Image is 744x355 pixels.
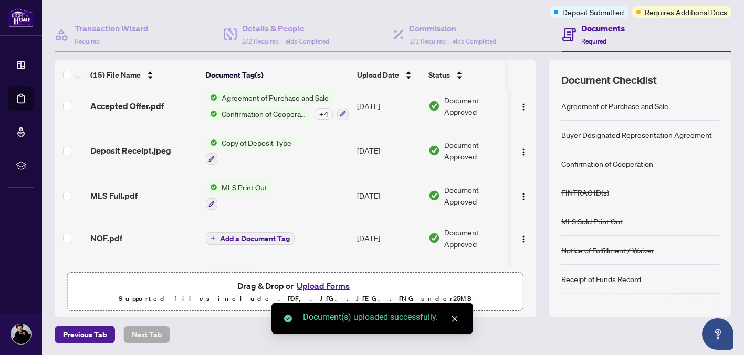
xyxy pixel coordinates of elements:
[90,100,164,112] span: Accepted Offer.pdf
[90,144,171,157] span: Deposit Receipt.jpeg
[424,60,514,90] th: Status
[561,187,609,198] div: FINTRAC ID(s)
[123,326,170,343] button: Next Tab
[357,69,399,81] span: Upload Date
[581,22,625,35] h4: Documents
[217,181,271,193] span: MLS Print Out
[561,273,641,285] div: Receipt of Funds Record
[562,6,624,18] span: Deposit Submitted
[702,318,733,350] button: Open asap
[581,37,606,45] span: Required
[242,22,329,35] h4: Details & People
[519,148,528,156] img: Logo
[561,158,653,169] div: Confirmation of Cooperation
[206,92,349,120] button: Status IconAgreement of Purchase and SaleStatus IconConfirmation of Cooperation+4
[428,69,450,81] span: Status
[90,232,122,244] span: NOF.pdf
[353,218,424,258] td: [DATE]
[74,293,517,305] p: Supported files include .PDF, .JPG, .JPEG, .PNG under 25 MB
[515,230,532,246] button: Logo
[237,279,353,293] span: Drag & Drop or
[409,22,496,35] h4: Commission
[202,60,353,90] th: Document Tag(s)
[428,232,440,244] img: Document Status
[8,8,34,27] img: logo
[515,187,532,204] button: Logo
[353,60,424,90] th: Upload Date
[519,103,528,111] img: Logo
[217,266,257,278] span: Duplicate
[561,100,668,112] div: Agreement of Purchase and Sale
[220,235,290,242] span: Add a Document Tag
[284,315,292,322] span: check-circle
[294,279,353,293] button: Upload Forms
[561,73,657,88] span: Document Checklist
[353,258,424,303] td: [DATE]
[353,83,424,128] td: [DATE]
[444,184,509,207] span: Document Approved
[353,173,424,218] td: [DATE]
[428,100,440,112] img: Document Status
[206,232,295,245] button: Add a Document Tag
[561,129,712,141] div: Buyer Designated Representation Agreement
[75,37,100,45] span: Required
[353,128,424,174] td: [DATE]
[303,311,460,324] div: Document(s) uploaded successfully.
[515,98,532,114] button: Logo
[63,326,107,343] span: Previous Tab
[206,266,311,295] button: Status IconDuplicate
[75,22,149,35] h4: Transaction Wizard
[645,6,727,18] span: Requires Additional Docs
[206,231,295,245] button: Add a Document Tag
[206,181,217,193] img: Status Icon
[242,37,329,45] span: 2/2 Required Fields Completed
[68,273,523,311] span: Drag & Drop orUpload FormsSupported files include .PDF, .JPG, .JPEG, .PNG under25MB
[561,216,623,227] div: MLS Sold Print Out
[561,244,654,256] div: Notice of Fulfillment / Waiver
[217,137,296,148] span: Copy of Deposit Type
[444,227,509,250] span: Document Approved
[315,108,333,120] div: + 4
[449,313,460,325] a: Close
[217,108,310,120] span: Confirmation of Cooperation
[90,189,138,202] span: MLS Full.pdf
[206,181,271,210] button: Status IconMLS Print Out
[444,94,509,117] span: Document Approved
[211,235,216,241] span: plus
[515,142,532,159] button: Logo
[206,92,217,103] img: Status Icon
[86,60,202,90] th: (15) File Name
[206,137,296,165] button: Status IconCopy of Deposit Type
[11,324,31,344] img: Profile Icon
[90,69,141,81] span: (15) File Name
[206,137,217,148] img: Status Icon
[409,37,496,45] span: 1/1 Required Fields Completed
[428,190,440,201] img: Document Status
[206,108,217,120] img: Status Icon
[451,315,458,322] span: close
[206,266,217,278] img: Status Icon
[519,235,528,243] img: Logo
[444,139,509,162] span: Document Approved
[519,192,528,201] img: Logo
[55,326,115,343] button: Previous Tab
[428,145,440,156] img: Document Status
[217,92,333,103] span: Agreement of Purchase and Sale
